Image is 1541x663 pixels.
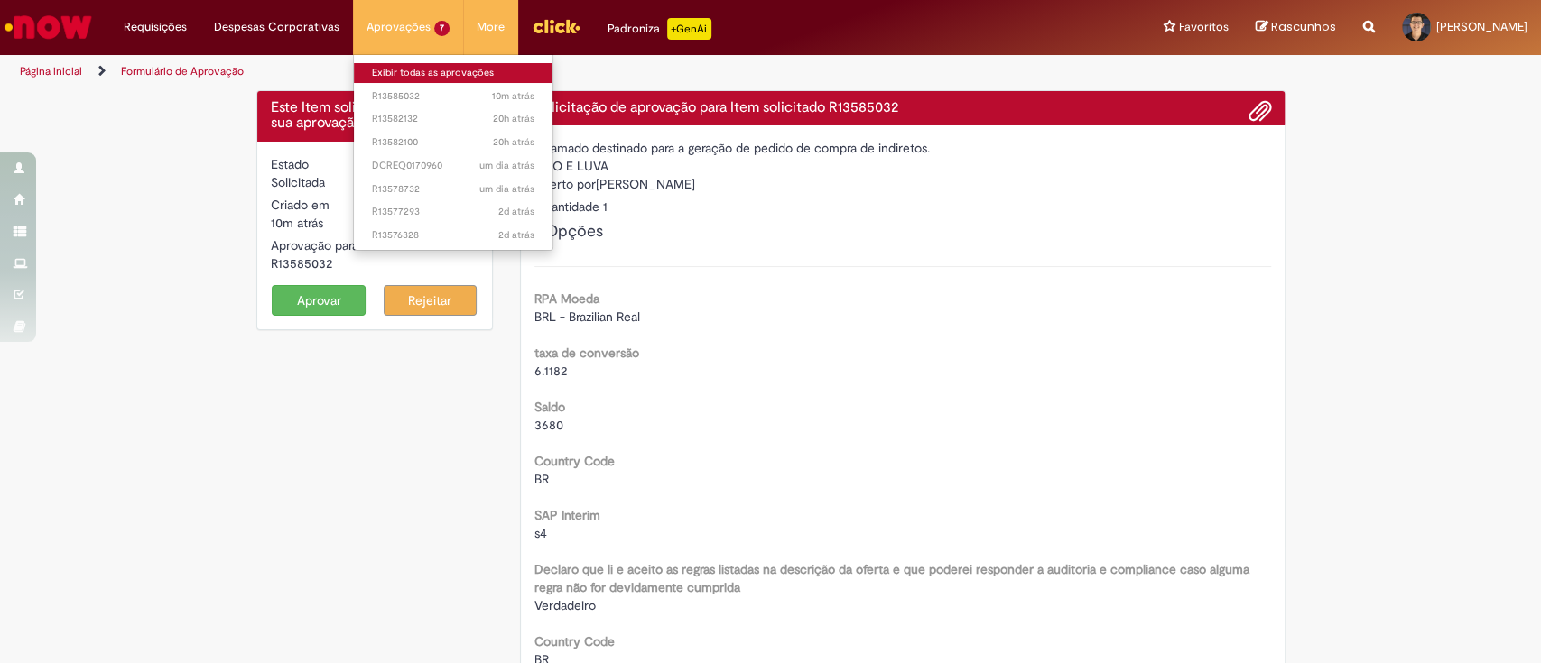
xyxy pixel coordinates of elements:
[479,159,534,172] time: 30/09/2025 04:10:31
[272,285,366,316] button: Aprovar
[124,18,187,36] span: Requisições
[493,112,534,125] time: 30/09/2025 15:00:17
[493,135,534,149] span: 20h atrás
[1271,18,1336,35] span: Rascunhos
[477,18,505,36] span: More
[479,182,534,196] time: 29/09/2025 17:54:38
[498,205,534,218] time: 29/09/2025 14:31:08
[534,399,565,415] b: Saldo
[1436,19,1527,34] span: [PERSON_NAME]
[384,285,478,316] button: Rejeitar
[14,55,1014,88] ul: Trilhas de página
[498,205,534,218] span: 2d atrás
[372,205,534,219] span: R13577293
[20,64,82,78] a: Página inicial
[271,215,323,231] span: 10m atrás
[354,226,552,245] a: Aberto R13576328 :
[534,308,640,325] span: BRL - Brazilian Real
[534,597,596,613] span: Verdadeiro
[534,471,549,487] span: BR
[353,54,553,251] ul: Aprovações
[354,63,552,83] a: Exibir todas as aprovações
[534,175,596,193] label: Aberto por
[492,89,534,103] span: 10m atrás
[532,13,580,40] img: click_logo_yellow_360x200.png
[372,182,534,197] span: R13578732
[479,182,534,196] span: um dia atrás
[121,64,244,78] a: Formulário de Aprovação
[372,228,534,243] span: R13576328
[372,135,534,150] span: R13582100
[354,202,552,222] a: Aberto R13577293 :
[354,109,552,129] a: Aberto R13582132 :
[534,507,600,523] b: SAP Interim
[534,417,563,433] span: 3680
[271,214,479,232] div: 01/10/2025 10:38:07
[271,196,330,214] label: Criado em
[534,525,547,541] span: s4
[493,112,534,125] span: 20h atrás
[534,363,567,379] span: 6.1182
[434,21,450,36] span: 7
[498,228,534,242] span: 2d atrás
[534,561,1249,595] b: Declaro que li e aceito as regras listadas na descrição da oferta e que poderei responder a audit...
[372,89,534,104] span: R13585032
[271,236,358,254] label: Aprovação para
[354,180,552,199] a: Aberto R13578732 :
[534,345,639,361] b: taxa de conversão
[271,215,323,231] time: 01/10/2025 10:38:07
[667,18,711,40] p: +GenAi
[1179,18,1229,36] span: Favoritos
[354,133,552,152] a: Aberto R13582100 :
[271,155,309,173] label: Estado
[534,139,1271,157] div: Chamado destinado para a geração de pedido de compra de indiretos.
[354,156,552,176] a: Aberto DCREQ0170960 :
[354,87,552,106] a: Aberto R13585032 :
[493,135,534,149] time: 30/09/2025 14:55:00
[534,633,615,649] b: Country Code
[2,9,95,45] img: ServiceNow
[534,290,599,307] b: RPA Moeda
[214,18,339,36] span: Despesas Corporativas
[271,254,479,272] div: R13585032
[479,159,534,172] span: um dia atrás
[498,228,534,242] time: 29/09/2025 11:47:16
[534,157,1271,175] div: EIXO E LUVA
[1256,19,1336,36] a: Rascunhos
[367,18,431,36] span: Aprovações
[271,173,479,191] div: Solicitada
[534,453,615,469] b: Country Code
[534,100,1271,116] h4: Solicitação de aprovação para Item solicitado R13585032
[372,112,534,126] span: R13582132
[492,89,534,103] time: 01/10/2025 10:38:07
[271,100,479,132] h4: Este Item solicitado requer a sua aprovação
[372,159,534,173] span: DCREQ0170960
[608,18,711,40] div: Padroniza
[534,175,1271,198] div: [PERSON_NAME]
[534,198,1271,216] div: Quantidade 1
